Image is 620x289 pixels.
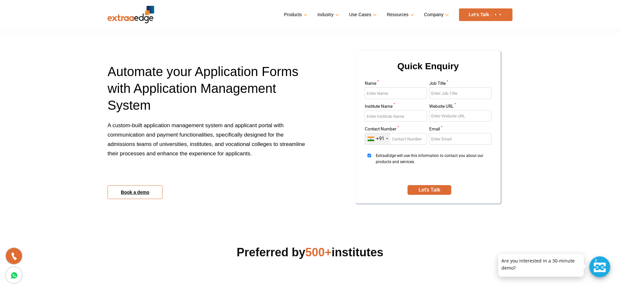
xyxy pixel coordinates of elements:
[365,87,427,99] input: Enter Name
[459,8,512,21] a: Let’s Talk
[429,133,491,145] input: Enter Email
[429,81,491,87] label: Job Title
[408,185,451,195] button: SUBMIT
[365,133,427,145] input: Enter Contact Number
[365,81,427,87] label: Name
[429,104,491,110] label: Website URL
[365,154,374,157] input: ExtraaEdge will use this information to contact you about our products and services.
[589,256,610,277] div: Chat
[365,127,427,133] label: Contact Number
[365,104,427,110] label: Institute Name
[108,121,305,167] p: A custom-built application management system and applicant portal with communication and payment ...
[363,59,493,81] h2: Quick Enquiry
[365,133,390,144] div: India (भारत): +91
[365,110,427,122] input: Enter Institute Name
[284,10,306,19] a: Products
[376,136,384,142] div: +91
[424,10,448,19] a: Company
[317,10,338,19] a: Industry
[429,110,491,122] input: Enter Website URL
[349,10,375,19] a: Use Cases
[429,127,491,133] label: Email
[429,87,491,99] input: Enter Job Title
[108,185,163,199] a: Book a demo
[305,246,332,259] span: 500+
[108,245,512,260] h2: Preferred by institutes
[108,64,298,112] span: Automate your Application Forms with Application Management System
[387,10,413,19] a: Resources
[376,153,489,177] span: ExtraaEdge will use this information to contact you about our products and services.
